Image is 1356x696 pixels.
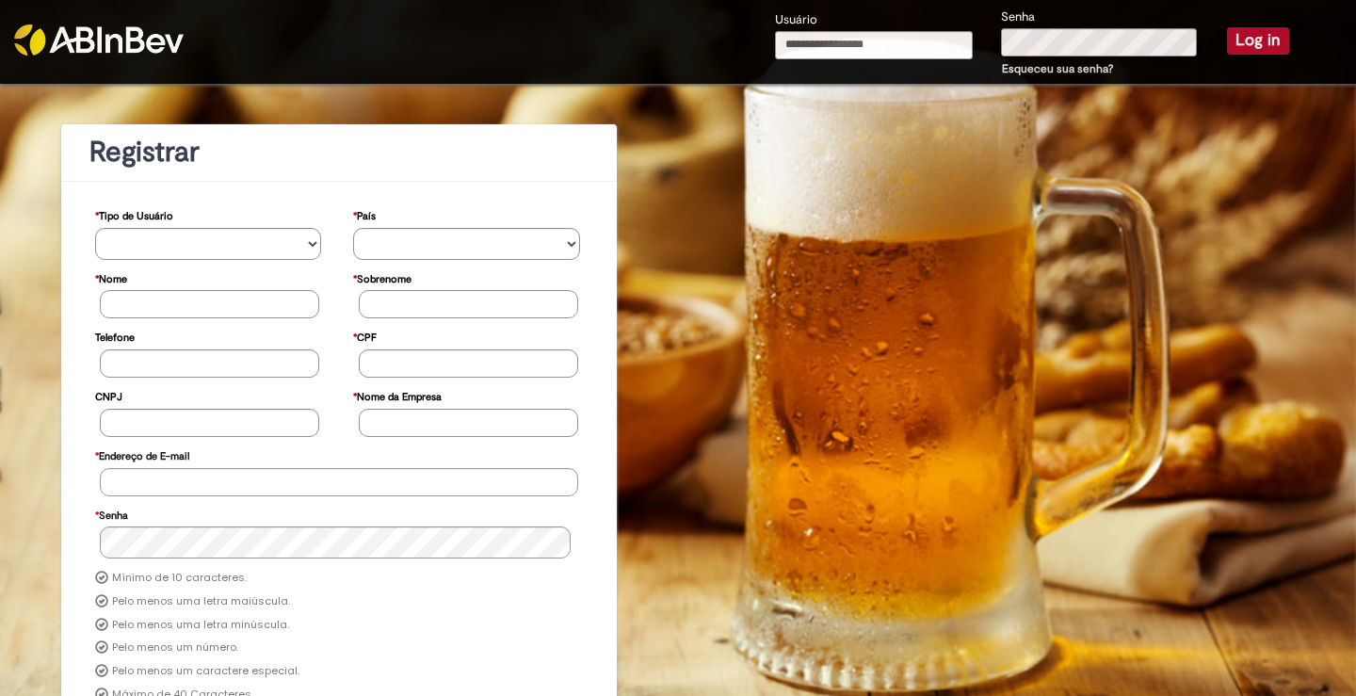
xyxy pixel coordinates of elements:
[95,264,127,291] label: Nome
[1002,61,1113,76] a: Esqueceu sua senha?
[14,24,184,56] img: ABInbev-white.png
[112,594,290,609] label: Pelo menos uma letra maiúscula.
[112,664,299,679] label: Pelo menos um caractere especial.
[353,264,412,291] label: Sobrenome
[95,201,173,228] label: Tipo de Usuário
[1227,27,1289,54] button: Log in
[353,201,376,228] label: País
[95,322,135,349] label: Telefone
[95,500,128,527] label: Senha
[112,618,289,633] label: Pelo menos uma letra minúscula.
[1001,8,1035,26] label: Senha
[89,137,589,168] h1: Registrar
[775,11,817,29] label: Usuário
[95,441,189,468] label: Endereço de E-mail
[112,640,238,656] label: Pelo menos um número.
[95,381,122,409] label: CNPJ
[353,381,442,409] label: Nome da Empresa
[353,322,377,349] label: CPF
[112,571,247,586] label: Mínimo de 10 caracteres.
